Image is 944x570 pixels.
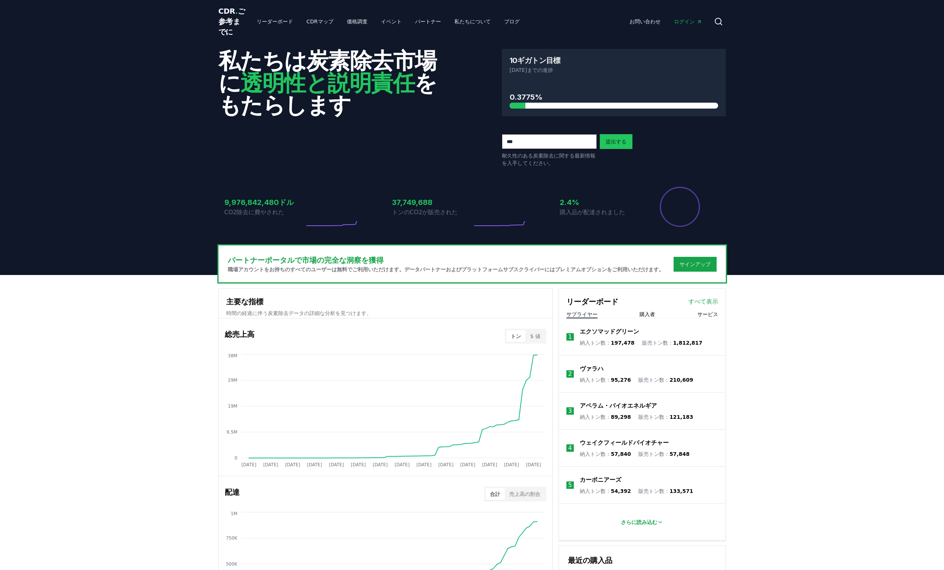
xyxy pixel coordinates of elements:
[580,439,669,446] font: ウェイクフィールドバイオチャー
[688,298,718,305] font: すべて表示
[510,56,560,65] font: 10ギガトン目標
[226,561,238,567] tspan: 500K
[228,353,237,358] tspan: 38M
[670,451,690,457] font: 57,848
[530,333,540,339] font: $ 値
[417,462,432,467] tspan: [DATE]
[580,377,606,383] font: 納入トン数
[568,407,572,414] font: 3
[498,15,526,28] a: ブログ
[580,328,639,335] font: エクソマッドグリーン
[606,139,626,145] font: 提出する
[674,257,717,272] button: サインアップ
[611,488,631,494] font: 54,392
[224,198,294,207] font: 9,976,842,480ドル
[228,256,384,265] font: パートナーポータルで市場の完全な洞察を獲得
[606,451,611,457] font: ：
[624,15,708,28] nav: 主要
[566,297,618,306] font: リーダーボード
[241,462,256,467] tspan: [DATE]
[347,19,368,24] font: 価格調査
[448,15,497,28] a: 私たちについて
[615,515,669,530] button: さらに読み込む
[642,340,668,346] font: 販売トン数
[680,261,711,268] a: サインアップ
[375,15,408,28] a: イベント
[226,536,238,541] tspan: 750K
[228,378,237,383] tspan: 29M
[251,15,299,28] a: リーダーボード
[580,402,657,409] font: アペラム・バイオエネルギア
[300,15,339,28] a: CDRマップ
[341,15,374,28] a: 価格調査
[638,377,664,383] font: 販売トン数
[372,462,388,467] tspan: [DATE]
[230,511,237,516] tspan: 1M
[306,19,333,24] font: CDRマップ
[225,488,240,497] font: 配達
[580,340,606,346] font: 納入トン数
[664,377,670,383] font: ：
[670,414,693,420] font: 121,183
[580,364,603,373] a: ヴァラハ
[568,481,572,488] font: 5
[226,297,263,306] font: 主要な指標
[251,15,525,28] nav: 主要
[560,198,579,207] font: 2.4%
[688,297,718,306] a: すべて表示
[225,330,254,339] font: 総売上高
[392,209,458,216] font: トンのCO2が販売された
[482,462,497,467] tspan: [DATE]
[228,266,664,272] font: 職場アカウントをお持ちのすべてのユーザーは無料でご利用いただけます。データパートナーおよびプラットフォームサブスクライバーにはプレミアムオプションをご利用いただけます。
[606,340,611,346] font: ：
[580,438,669,447] a: ウェイクフィールドバイオチャー
[580,475,621,484] a: カーボニアーズ
[697,311,718,317] font: サービス
[606,414,611,420] font: ：
[580,488,606,494] font: 納入トン数
[568,333,572,340] font: 1
[409,15,447,28] a: パートナー
[526,462,541,467] tspan: [DATE]
[218,7,235,16] font: CDR
[329,462,344,467] tspan: [DATE]
[381,19,402,24] font: イベント
[568,444,572,451] font: 4
[285,462,300,467] tspan: [DATE]
[606,377,611,383] font: ：
[226,310,372,316] font: 時間の経過に伴う炭素除去データの詳細な分析を見つけます。
[504,19,520,24] font: ブログ
[668,15,708,28] a: ログイン
[504,462,519,467] tspan: [DATE]
[490,491,500,497] font: 合計
[638,451,664,457] font: 販売トン数
[510,93,543,102] font: 0.3775%
[580,451,606,457] font: 納入トン数
[580,414,606,420] font: 納入トン数
[638,488,664,494] font: 販売トン数
[502,153,595,166] font: 耐久性のある炭素除去に関する最新情報を入手してください。
[509,491,540,497] font: 売上高の割合
[394,462,409,467] tspan: [DATE]
[621,519,657,525] font: さらに読み込む
[600,134,632,149] button: 提出する
[664,414,670,420] font: ：
[580,327,639,336] a: エクソマッドグリーン
[673,340,703,346] font: 1,812,817
[664,451,670,457] font: ：
[234,455,237,461] tspan: 0
[638,414,664,420] font: 販売トン数
[226,430,237,435] tspan: 9.5M
[460,462,476,467] tspan: [DATE]
[307,462,322,467] tspan: [DATE]
[568,370,572,377] font: 2
[580,365,603,372] font: ヴァラハ
[664,488,670,494] font: ：
[510,67,553,73] font: [DATE]までの進捗
[566,311,598,317] font: サプライヤー
[624,15,667,28] a: お問い合わせ
[611,414,631,420] font: 89,298
[415,19,441,24] font: パートナー
[218,45,437,97] font: 私たちは炭素除去市場に
[659,186,701,228] div: 配達された売上の割合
